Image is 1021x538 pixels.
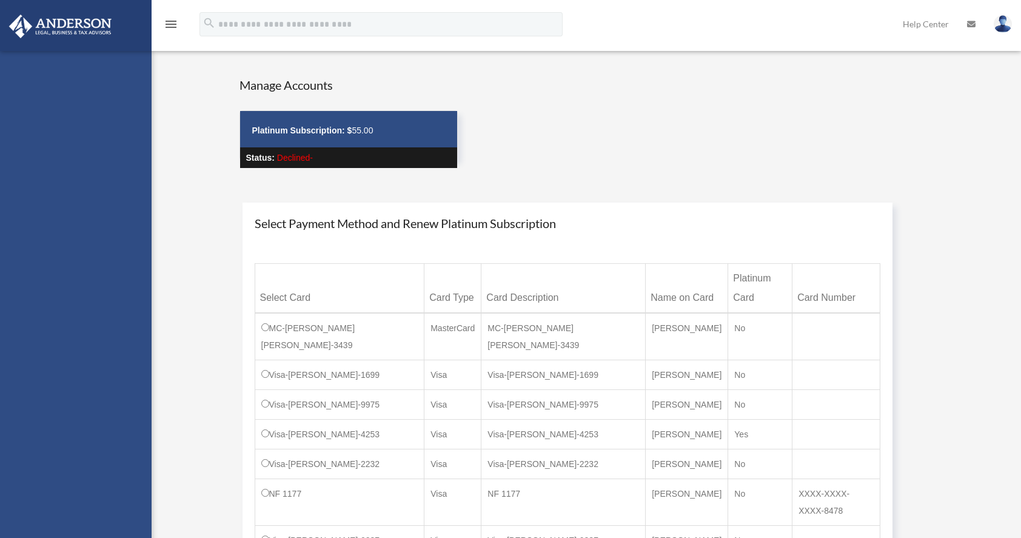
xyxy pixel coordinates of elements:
[481,479,646,525] td: NF 1177
[246,153,275,163] strong: Status:
[481,360,646,389] td: Visa-[PERSON_NAME]-1699
[728,419,792,449] td: Yes
[239,76,458,93] h4: Manage Accounts
[255,419,424,449] td: Visa-[PERSON_NAME]-4253
[994,15,1012,33] img: User Pic
[481,313,646,360] td: MC-[PERSON_NAME] [PERSON_NAME]-3439
[252,123,445,138] p: 55.00
[481,389,646,419] td: Visa-[PERSON_NAME]-9975
[728,263,792,313] th: Platinum Card
[646,449,728,479] td: [PERSON_NAME]
[424,419,481,449] td: Visa
[424,479,481,525] td: Visa
[255,479,424,525] td: NF 1177
[728,479,792,525] td: No
[255,263,424,313] th: Select Card
[255,215,881,232] h4: Select Payment Method and Renew Platinum Subscription
[252,126,352,135] strong: Platinum Subscription: $
[255,360,424,389] td: Visa-[PERSON_NAME]-1699
[646,313,728,360] td: [PERSON_NAME]
[792,263,880,313] th: Card Number
[424,263,481,313] th: Card Type
[277,153,313,163] span: Declined-
[255,313,424,360] td: MC-[PERSON_NAME] [PERSON_NAME]-3439
[481,449,646,479] td: Visa-[PERSON_NAME]-2232
[646,479,728,525] td: [PERSON_NAME]
[481,419,646,449] td: Visa-[PERSON_NAME]-4253
[164,17,178,32] i: menu
[5,15,115,38] img: Anderson Advisors Platinum Portal
[203,16,216,30] i: search
[792,479,880,525] td: XXXX-XXXX-XXXX-8478
[646,360,728,389] td: [PERSON_NAME]
[424,313,481,360] td: MasterCard
[481,263,646,313] th: Card Description
[646,389,728,419] td: [PERSON_NAME]
[164,21,178,32] a: menu
[646,263,728,313] th: Name on Card
[728,313,792,360] td: No
[728,449,792,479] td: No
[255,389,424,419] td: Visa-[PERSON_NAME]-9975
[255,449,424,479] td: Visa-[PERSON_NAME]-2232
[728,360,792,389] td: No
[424,360,481,389] td: Visa
[424,449,481,479] td: Visa
[424,389,481,419] td: Visa
[728,389,792,419] td: No
[646,419,728,449] td: [PERSON_NAME]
